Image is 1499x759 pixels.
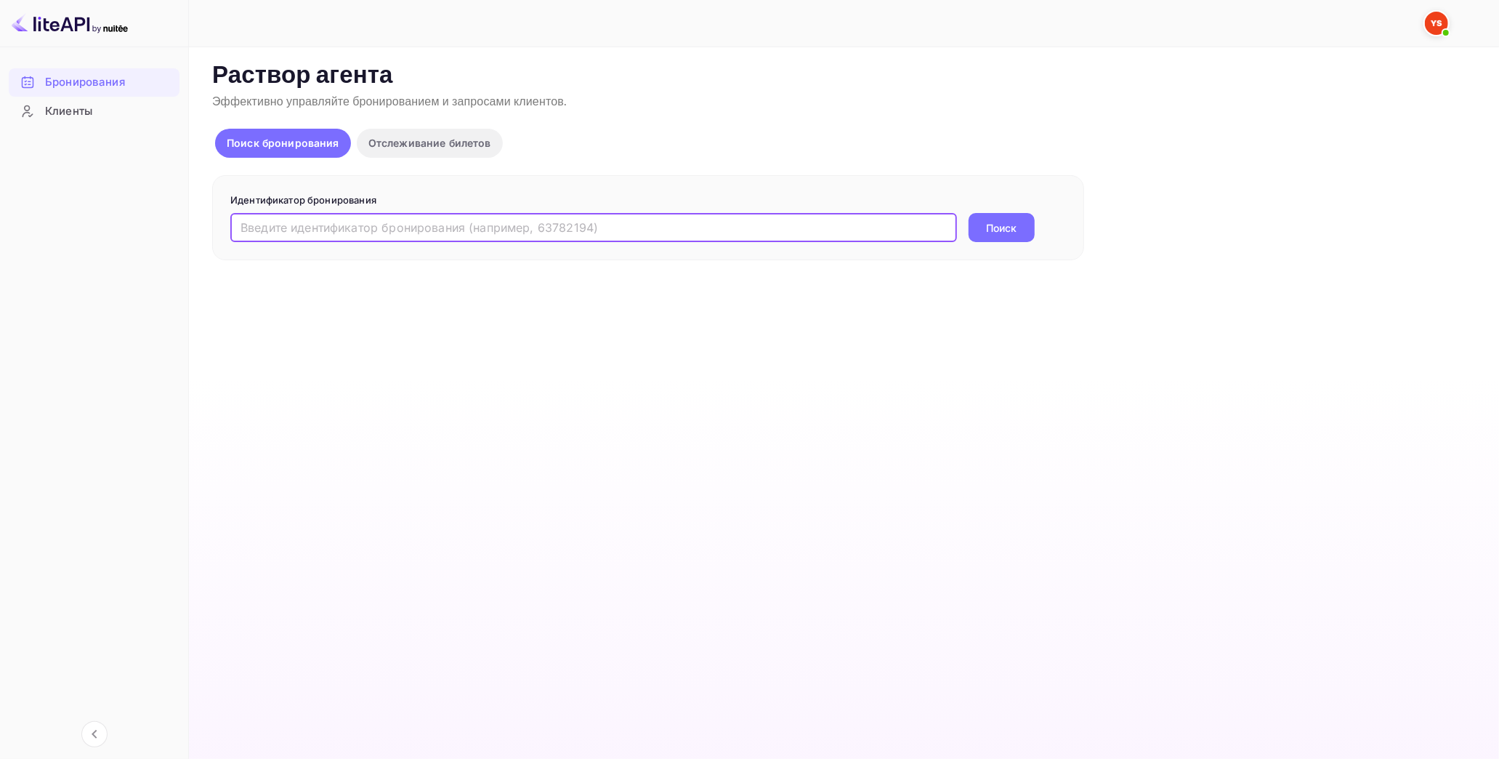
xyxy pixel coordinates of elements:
ya-tr-span: Бронирования [45,74,125,91]
ya-tr-span: Раствор агента [212,60,393,92]
button: Свернуть навигацию [81,721,108,747]
ya-tr-span: Эффективно управляйте бронированием и запросами клиентов. [212,95,567,110]
img: Служба Поддержки Яндекса [1425,12,1448,35]
ya-tr-span: Идентификатор бронирования [230,194,376,206]
div: Бронирования [9,68,179,97]
a: Бронирования [9,68,179,95]
div: Клиенты [9,97,179,126]
ya-tr-span: Клиенты [45,103,92,120]
button: Поиск [969,213,1035,242]
ya-tr-span: Отслеживание билетов [368,137,491,149]
ya-tr-span: Поиск бронирования [227,137,339,149]
img: Логотип LiteAPI [12,12,128,35]
a: Клиенты [9,97,179,124]
ya-tr-span: Поиск [987,220,1017,236]
input: Введите идентификатор бронирования (например, 63782194) [230,213,957,242]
